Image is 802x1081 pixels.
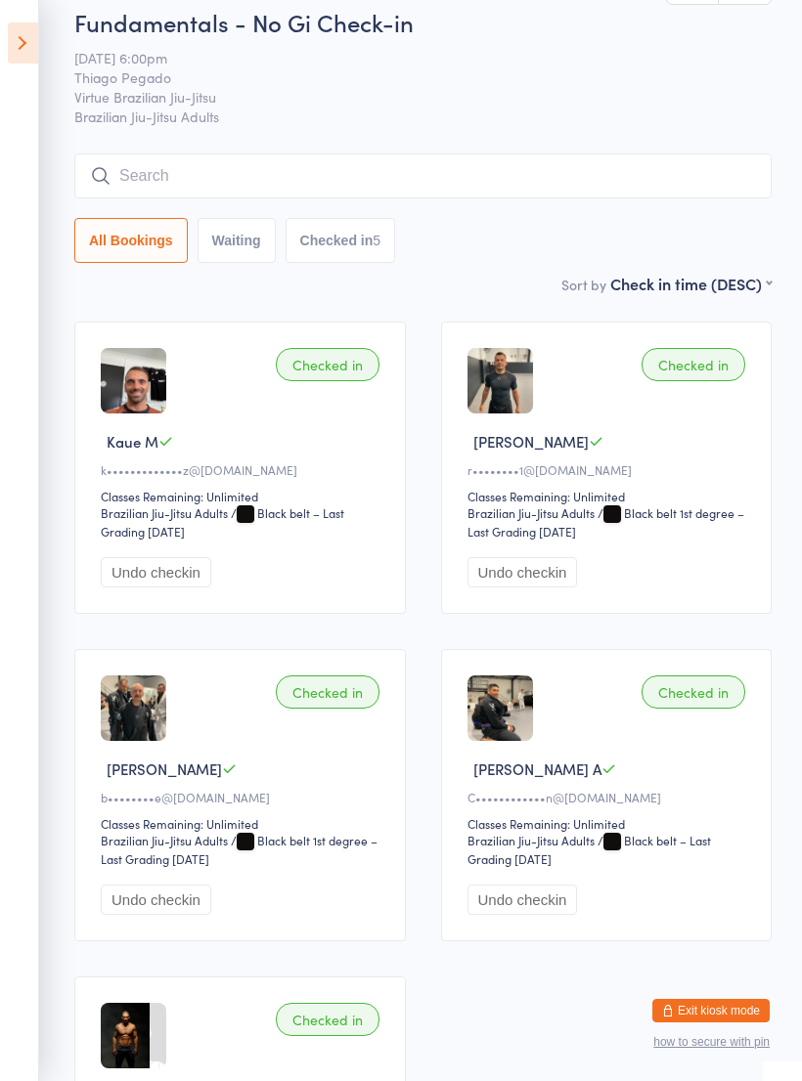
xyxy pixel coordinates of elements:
[101,557,211,587] button: Undo checkin
[101,789,385,805] div: b••••••••e@[DOMAIN_NAME]
[468,832,595,848] div: Brazilian Jiu-Jitsu Adults
[468,488,752,504] div: Classes Remaining: Unlimited
[468,815,752,832] div: Classes Remaining: Unlimited
[468,789,752,805] div: C••••••••••••n@[DOMAIN_NAME]
[642,348,745,381] div: Checked in
[107,431,158,452] span: Kaue M
[286,218,396,263] button: Checked in5
[473,758,601,779] span: [PERSON_NAME] A
[198,218,276,263] button: Waiting
[468,557,578,587] button: Undo checkin
[473,431,589,452] span: [PERSON_NAME]
[74,48,741,67] span: [DATE] 6:00pm
[276,348,379,381] div: Checked in
[74,6,772,38] h2: Fundamentals - No Gi Check-in
[373,233,380,248] div: 5
[101,832,228,848] div: Brazilian Jiu-Jitsu Adults
[468,885,578,915] button: Undo checkin
[610,273,772,294] div: Check in time (DESC)
[101,461,385,478] div: k•••••••••••••z@[DOMAIN_NAME]
[74,87,741,107] span: Virtue Brazilian Jiu-Jitsu
[101,488,385,504] div: Classes Remaining: Unlimited
[468,348,533,413] img: image1698890401.png
[653,1035,770,1049] button: how to secure with pin
[561,275,606,294] label: Sort by
[468,504,595,521] div: Brazilian Jiu-Jitsu Adults
[468,461,752,478] div: r••••••••1@[DOMAIN_NAME]
[74,218,188,263] button: All Bookings
[101,1003,150,1068] img: image1567406640.png
[468,675,533,741] img: image1667809599.png
[276,675,379,709] div: Checked in
[642,675,745,709] div: Checked in
[652,999,770,1022] button: Exit kiosk mode
[101,348,166,413] img: image1675401342.png
[101,504,228,521] div: Brazilian Jiu-Jitsu Adults
[74,67,741,87] span: Thiago Pegado
[101,815,385,832] div: Classes Remaining: Unlimited
[101,885,211,915] button: Undo checkin
[101,675,166,741] img: image1705392497.png
[74,153,772,198] input: Search
[107,758,222,779] span: [PERSON_NAME]
[276,1003,379,1036] div: Checked in
[74,107,772,126] span: Brazilian Jiu-Jitsu Adults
